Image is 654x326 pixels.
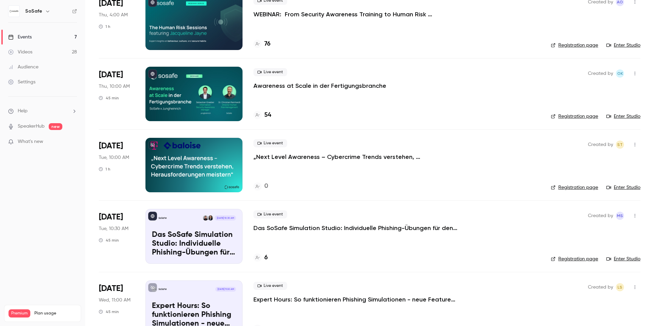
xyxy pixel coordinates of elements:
[99,24,110,29] div: 1 h
[215,215,236,220] span: [DATE] 10:30 AM
[99,141,123,151] span: [DATE]
[588,212,613,220] span: Created by
[551,184,598,191] a: Registration page
[253,68,287,76] span: Live event
[18,138,43,145] span: What's new
[99,212,123,223] span: [DATE]
[606,184,640,191] a: Enter Studio
[25,8,42,15] h6: SoSafe
[253,253,268,262] a: 6
[588,141,613,149] span: Created by
[588,283,613,291] span: Created by
[616,283,624,291] span: Luise Schulz
[253,153,458,161] a: „Next Level Awareness – Cybercrime Trends verstehen, Herausforderungen meistern“ Telekom Schweiz ...
[9,309,30,317] span: Premium
[208,215,213,220] img: Arzu Döver
[253,210,287,218] span: Live event
[616,69,624,78] span: Olga Krukova
[99,69,123,80] span: [DATE]
[8,108,77,115] li: help-dropdown-opener
[99,154,129,161] span: Tue, 10:00 AM
[152,231,236,257] p: Das SoSafe Simulation Studio: Individuelle Phishing-Übungen für den öffentlichen Sektor
[158,216,167,220] p: SoSafe
[618,283,622,291] span: LS
[253,282,287,290] span: Live event
[606,42,640,49] a: Enter Studio
[8,64,38,70] div: Audience
[99,225,128,232] span: Tue, 10:30 AM
[99,283,123,294] span: [DATE]
[99,12,128,18] span: Thu, 4:00 AM
[606,256,640,262] a: Enter Studio
[588,69,613,78] span: Created by
[8,49,32,55] div: Videos
[253,39,270,49] a: 76
[145,209,243,263] a: Das SoSafe Simulation Studio: Individuelle Phishing-Übungen für den öffentlichen SektorSoSafeArzu...
[158,288,167,291] p: SoSafe
[616,141,624,149] span: Stefanie Theil
[253,182,268,191] a: 0
[203,215,208,220] img: Gabriel Simkin
[99,67,135,121] div: Sep 4 Thu, 10:00 AM (Europe/Berlin)
[8,79,35,85] div: Settings
[69,139,77,145] iframe: Noticeable Trigger
[99,297,130,304] span: Wed, 11:00 AM
[617,141,623,149] span: ST
[99,209,135,263] div: Sep 9 Tue, 10:30 AM (Europe/Berlin)
[264,253,268,262] h4: 6
[253,111,271,120] a: 54
[99,83,130,90] span: Thu, 10:00 AM
[49,123,62,130] span: new
[617,69,623,78] span: OK
[606,113,640,120] a: Enter Studio
[99,166,110,172] div: 1 h
[99,309,119,314] div: 45 min
[9,6,19,17] img: SoSafe
[253,139,287,147] span: Live event
[616,212,624,220] span: Markus Stalf
[253,82,386,90] a: Awareness at Scale in der Fertigungsbranche
[264,39,270,49] h4: 76
[551,256,598,262] a: Registration page
[18,108,28,115] span: Help
[215,287,236,292] span: [DATE] 11:00 AM
[253,10,458,18] a: WEBINAR: From Security Awareness Training to Human Risk Management
[617,212,623,220] span: MS
[18,123,45,130] a: SpeakerHub
[34,311,77,316] span: Plan usage
[264,111,271,120] h4: 54
[551,113,598,120] a: Registration page
[264,182,268,191] h4: 0
[99,95,119,101] div: 45 min
[253,224,458,232] a: Das SoSafe Simulation Studio: Individuelle Phishing-Übungen für den öffentlichen Sektor
[99,138,135,192] div: Sep 9 Tue, 10:00 AM (Europe/Berlin)
[99,238,119,243] div: 45 min
[253,295,458,304] a: Expert Hours: So funktionieren Phishing Simulationen - neue Features, Tipps & Tricks
[8,34,32,40] div: Events
[551,42,598,49] a: Registration page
